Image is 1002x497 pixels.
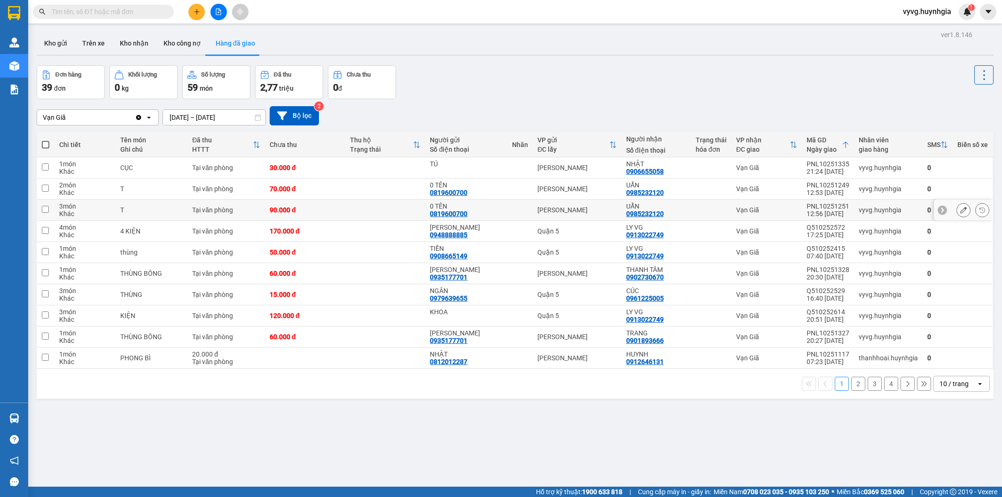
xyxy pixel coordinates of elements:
div: Sửa đơn hàng [956,203,971,217]
div: Q510252415 [807,245,849,252]
span: Miền Nam [714,487,829,497]
div: Khác [59,295,111,302]
th: Toggle SortBy [533,132,621,157]
div: Khác [59,337,111,344]
div: Tại văn phòng [192,333,260,341]
div: Số điện thoại [430,146,503,153]
th: Toggle SortBy [187,132,265,157]
img: warehouse-icon [9,38,19,47]
div: Tại văn phòng [192,185,260,193]
div: Biển số xe [957,141,988,148]
button: Kho gửi [37,32,75,54]
div: Mã GD [807,136,842,144]
div: 0 TÊN [430,181,503,189]
span: 39 [42,82,52,93]
div: 0 [927,291,948,298]
div: TÚ [430,160,503,168]
div: VP nhận [736,136,790,144]
div: 4 KIỆN [120,227,183,235]
span: món [200,85,213,92]
div: 0 [927,164,948,171]
div: LY VG [626,308,686,316]
div: CÚC [626,287,686,295]
div: 1 món [59,350,111,358]
button: Bộ lọc [270,106,319,125]
div: Người gửi [430,136,503,144]
div: Tại văn phòng [192,206,260,214]
div: Khác [59,189,111,196]
button: 3 [868,377,882,391]
div: 12:56 [DATE] [807,210,849,217]
div: TIỀN [430,245,503,252]
div: Quận 5 [537,248,616,256]
div: 10 / trang [940,379,969,388]
img: warehouse-icon [9,61,19,71]
div: 3 món [59,202,111,210]
div: Nhân viên [859,136,918,144]
span: 59 [187,82,198,93]
div: UẨN [626,202,686,210]
span: | [911,487,913,497]
div: 0961225005 [626,295,664,302]
div: NGÂN [430,287,503,295]
button: aim [232,4,249,20]
div: Vạn Giã [43,113,66,122]
div: vyvg.huynhgia [859,270,918,277]
div: Vạn Giã [736,291,797,298]
div: Chưa thu [270,141,341,148]
div: Trạng thái [350,146,413,153]
div: 0819600700 [430,210,467,217]
div: Thu hộ [350,136,413,144]
div: 1 món [59,329,111,337]
div: Khác [59,231,111,239]
div: 17:25 [DATE] [807,231,849,239]
div: Vạn Giã [736,227,797,235]
sup: 1 [968,4,975,11]
div: KHOA [430,308,503,316]
div: 120.000 đ [270,312,341,319]
div: Vạn Giã [736,354,797,362]
div: VP gửi [537,136,609,144]
div: HTTT [192,146,253,153]
span: question-circle [10,435,19,444]
div: giao hàng [859,146,918,153]
div: THÙNG BÔNG [120,270,183,277]
div: Số điện thoại [626,147,686,154]
button: file-add [210,4,227,20]
img: icon-new-feature [963,8,971,16]
div: Khác [59,358,111,365]
div: ĐC giao [736,146,790,153]
strong: 0369 525 060 [864,488,904,496]
div: Tại văn phòng [192,227,260,235]
div: Khác [59,210,111,217]
div: 2 món [59,181,111,189]
sup: 2 [314,101,324,111]
div: [PERSON_NAME] [537,354,616,362]
div: vyvg.huynhgia [859,185,918,193]
div: Q510252529 [807,287,849,295]
div: 60.000 đ [270,270,341,277]
span: Hỗ trợ kỹ thuật: [536,487,622,497]
div: Vạn Giã [736,248,797,256]
div: 0 [927,270,948,277]
div: vyvg.huynhgia [859,291,918,298]
button: 4 [884,377,898,391]
div: HẠ UYÊN [430,266,503,273]
button: plus [188,4,205,20]
div: Quận 5 [537,291,616,298]
div: Người nhận [626,135,686,143]
div: PNL10251249 [807,181,849,189]
div: 170.000 đ [270,227,341,235]
button: Kho công nợ [156,32,208,54]
div: PHONG BÌ [120,354,183,362]
svg: open [976,380,984,388]
div: Khác [59,252,111,260]
div: 3 món [59,308,111,316]
span: plus [194,8,200,15]
div: 0912646131 [626,358,664,365]
span: vyvg.huynhgia [895,6,959,17]
div: 0902730670 [626,273,664,281]
div: 0985232120 [626,210,664,217]
svg: Clear value [135,114,142,121]
div: Khác [59,316,111,323]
